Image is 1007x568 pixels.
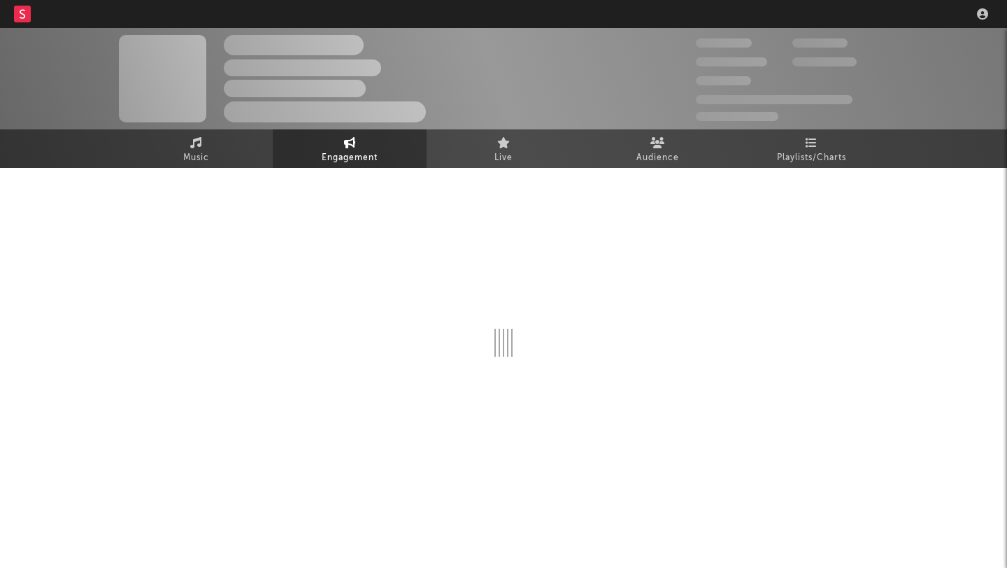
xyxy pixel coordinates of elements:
span: 1,000,000 [792,57,857,66]
a: Audience [580,129,734,168]
a: Live [427,129,580,168]
span: 50,000,000 Monthly Listeners [696,95,852,104]
span: Audience [636,150,679,166]
span: Engagement [322,150,378,166]
span: Live [494,150,513,166]
a: Engagement [273,129,427,168]
span: Music [183,150,209,166]
span: Jump Score: 85.0 [696,112,778,121]
span: 50,000,000 [696,57,767,66]
a: Music [119,129,273,168]
span: Playlists/Charts [777,150,846,166]
a: Playlists/Charts [734,129,888,168]
span: 300,000 [696,38,752,48]
span: 100,000 [696,76,751,85]
span: 100,000 [792,38,848,48]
